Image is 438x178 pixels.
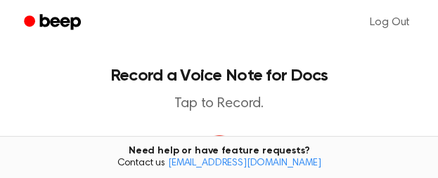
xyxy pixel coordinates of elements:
[14,9,94,36] a: Beep
[8,158,430,170] span: Contact us
[198,135,240,177] button: Beep Logo
[168,158,321,168] a: [EMAIL_ADDRESS][DOMAIN_NAME]
[25,95,413,113] p: Tap to Record.
[25,67,413,84] h1: Record a Voice Note for Docs
[356,6,424,39] a: Log Out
